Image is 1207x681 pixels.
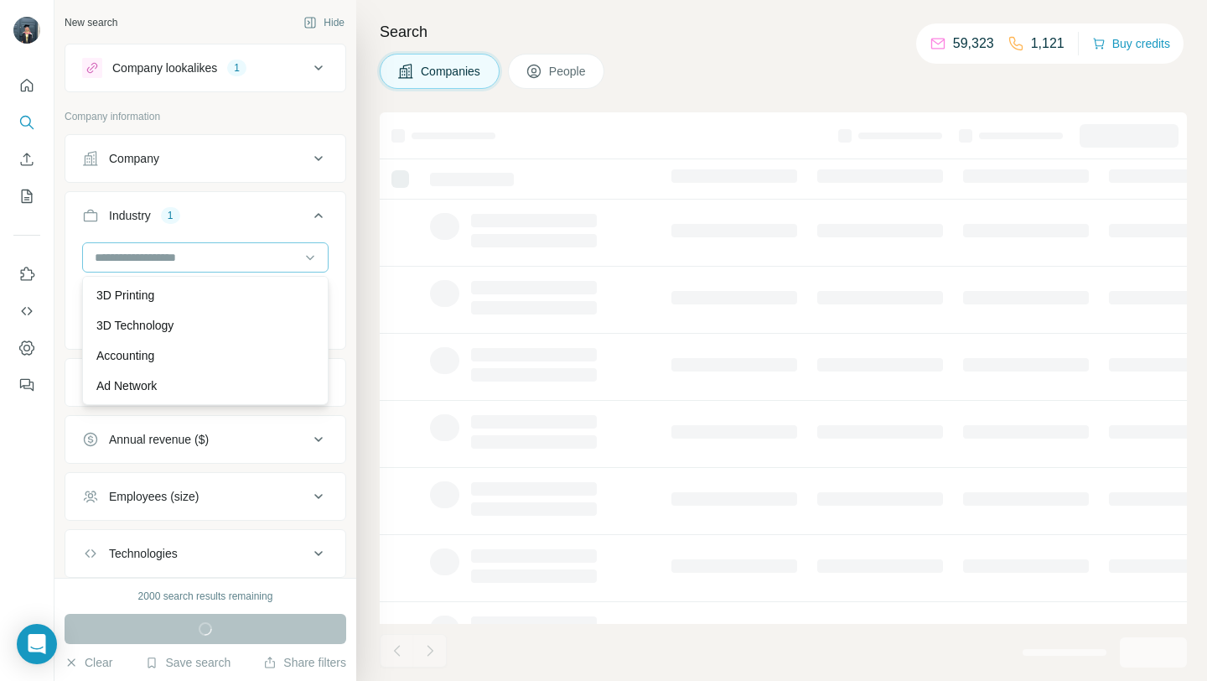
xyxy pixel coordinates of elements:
[13,70,40,101] button: Quick start
[65,419,345,460] button: Annual revenue ($)
[65,109,346,124] p: Company information
[65,195,345,242] button: Industry1
[109,150,159,167] div: Company
[138,589,273,604] div: 2000 search results remaining
[96,377,157,394] p: Ad Network
[13,333,40,363] button: Dashboard
[227,60,246,75] div: 1
[65,138,345,179] button: Company
[13,181,40,211] button: My lists
[65,362,345,403] button: HQ location
[13,296,40,326] button: Use Surfe API
[161,208,180,223] div: 1
[13,370,40,400] button: Feedback
[65,15,117,30] div: New search
[421,63,482,80] span: Companies
[65,476,345,517] button: Employees (size)
[109,488,199,505] div: Employees (size)
[109,545,178,562] div: Technologies
[96,287,154,304] p: 3D Printing
[1031,34,1065,54] p: 1,121
[145,654,231,671] button: Save search
[109,207,151,224] div: Industry
[292,10,356,35] button: Hide
[96,347,154,364] p: Accounting
[549,63,588,80] span: People
[13,107,40,138] button: Search
[65,654,112,671] button: Clear
[380,20,1187,44] h4: Search
[13,259,40,289] button: Use Surfe on LinkedIn
[13,144,40,174] button: Enrich CSV
[13,17,40,44] img: Avatar
[65,48,345,88] button: Company lookalikes1
[96,317,174,334] p: 3D Technology
[263,654,346,671] button: Share filters
[112,60,217,76] div: Company lookalikes
[953,34,994,54] p: 59,323
[65,533,345,574] button: Technologies
[17,624,57,664] div: Open Intercom Messenger
[1092,32,1170,55] button: Buy credits
[109,431,209,448] div: Annual revenue ($)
